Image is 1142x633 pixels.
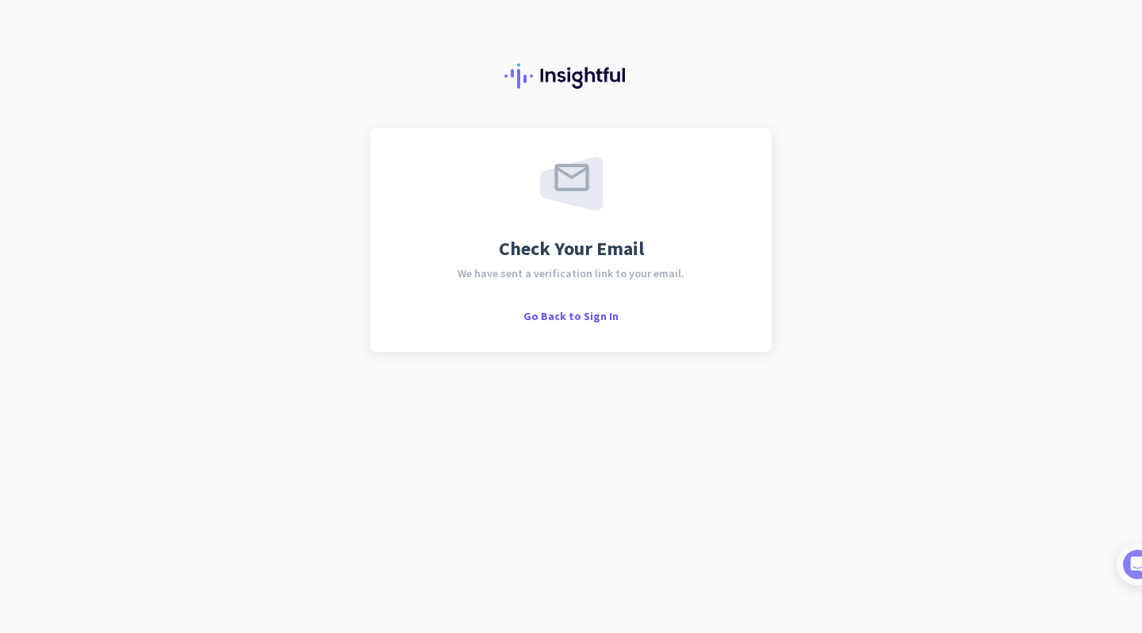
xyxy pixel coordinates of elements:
[458,268,684,279] span: We have sent a verification link to your email.
[540,157,603,211] img: email-sent
[499,239,644,258] span: Check Your Email
[504,63,638,89] img: Insightful
[523,309,619,323] span: Go Back to Sign In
